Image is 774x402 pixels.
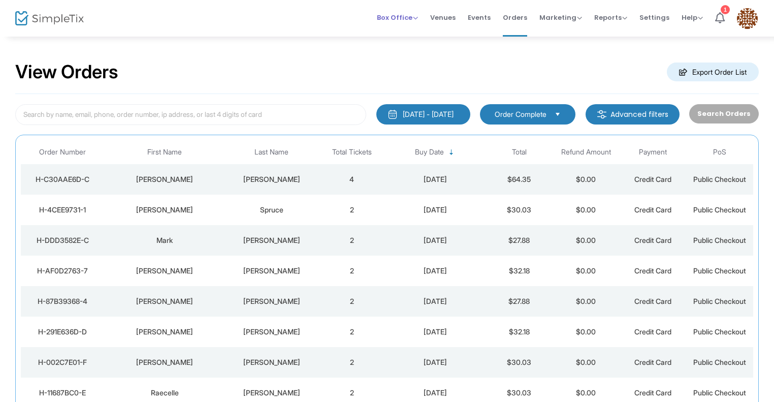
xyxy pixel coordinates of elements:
[377,13,418,22] span: Box Office
[553,225,620,256] td: $0.00
[318,317,385,347] td: 2
[468,5,491,30] span: Events
[388,235,483,245] div: 8/23/2025
[376,104,470,125] button: [DATE] - [DATE]
[388,296,483,306] div: 8/21/2025
[388,327,483,337] div: 8/19/2025
[415,148,444,157] span: Buy Date
[107,205,222,215] div: Patricia
[553,195,620,225] td: $0.00
[539,13,582,22] span: Marketing
[693,266,746,275] span: Public Checkout
[388,266,483,276] div: 8/22/2025
[39,148,86,157] span: Order Number
[430,5,456,30] span: Venues
[228,174,316,184] div: Grogan
[693,205,746,214] span: Public Checkout
[486,286,553,317] td: $27.88
[553,256,620,286] td: $0.00
[15,104,366,125] input: Search by name, email, phone, order number, ip address, or last 4 digits of card
[667,63,759,81] m-button: Export Order List
[23,357,102,367] div: H-002C7E01-F
[318,286,385,317] td: 2
[107,235,222,245] div: Mark
[107,174,222,184] div: Rick
[693,388,746,397] span: Public Checkout
[228,357,316,367] div: Howard
[318,256,385,286] td: 2
[23,205,102,215] div: H-4CEE9731-1
[147,148,182,157] span: First Name
[486,225,553,256] td: $27.88
[553,140,620,164] th: Refund Amount
[553,347,620,378] td: $0.00
[23,266,102,276] div: H-AF0D2763-7
[388,109,398,119] img: monthly
[551,109,565,120] button: Select
[486,317,553,347] td: $32.18
[318,225,385,256] td: 2
[693,297,746,305] span: Public Checkout
[228,235,316,245] div: Cockerille
[713,148,726,157] span: PoS
[634,266,671,275] span: Credit Card
[553,317,620,347] td: $0.00
[23,327,102,337] div: H-291E636D-D
[634,327,671,336] span: Credit Card
[318,164,385,195] td: 4
[318,195,385,225] td: 2
[586,104,680,125] m-button: Advanced filters
[594,13,627,22] span: Reports
[486,256,553,286] td: $32.18
[486,195,553,225] td: $30.03
[23,296,102,306] div: H-87B39368-4
[634,388,671,397] span: Credit Card
[486,140,553,164] th: Total
[634,358,671,366] span: Credit Card
[486,164,553,195] td: $64.35
[107,296,222,306] div: Diana
[486,347,553,378] td: $30.03
[553,286,620,317] td: $0.00
[228,388,316,398] div: Ruffin
[318,140,385,164] th: Total Tickets
[634,175,671,183] span: Credit Card
[639,5,669,30] span: Settings
[254,148,288,157] span: Last Name
[388,357,483,367] div: 8/18/2025
[503,5,527,30] span: Orders
[634,236,671,244] span: Credit Card
[107,327,222,337] div: Michael
[693,327,746,336] span: Public Checkout
[634,297,671,305] span: Credit Card
[23,235,102,245] div: H-DDD3582E-C
[682,13,703,22] span: Help
[639,148,667,157] span: Payment
[228,327,316,337] div: Williams
[693,358,746,366] span: Public Checkout
[107,266,222,276] div: Todd
[388,174,483,184] div: 8/23/2025
[388,205,483,215] div: 8/23/2025
[388,388,483,398] div: 8/18/2025
[15,61,118,83] h2: View Orders
[447,148,456,157] span: Sortable
[107,357,222,367] div: Jasmine
[693,175,746,183] span: Public Checkout
[228,205,316,215] div: Spruce
[228,266,316,276] div: Martin
[403,109,454,119] div: [DATE] - [DATE]
[495,109,546,119] span: Order Complete
[107,388,222,398] div: Raecelle
[721,5,730,14] div: 1
[23,388,102,398] div: H-11687BC0-E
[634,205,671,214] span: Credit Card
[23,174,102,184] div: H-C30AAE6D-C
[228,296,316,306] div: Weimer
[553,164,620,195] td: $0.00
[693,236,746,244] span: Public Checkout
[318,347,385,378] td: 2
[597,109,607,119] img: filter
